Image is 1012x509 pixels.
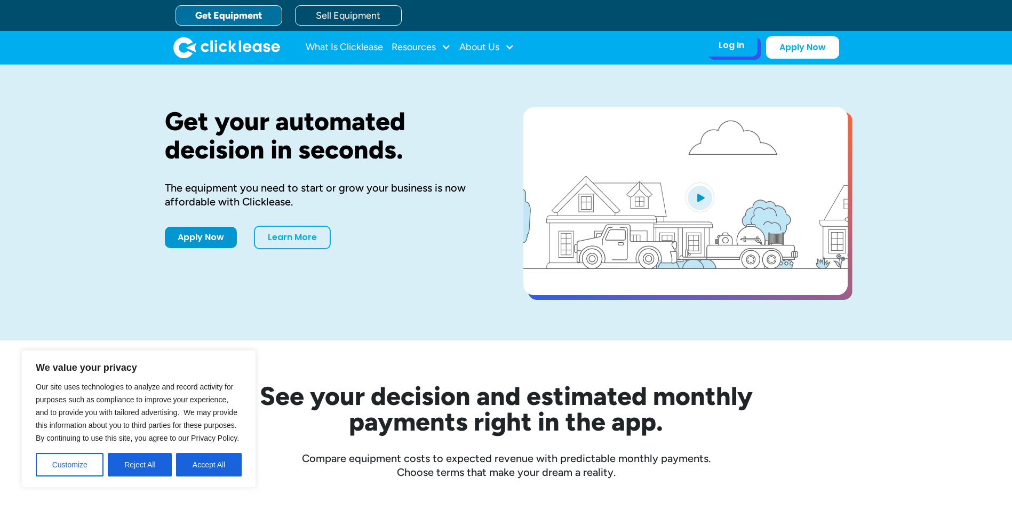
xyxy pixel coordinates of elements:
a: Learn More [254,226,331,249]
div: Compare equipment costs to expected revenue with predictable monthly payments. Choose terms that ... [165,451,848,479]
div: About Us [459,37,514,58]
a: Get Equipment [176,5,282,26]
a: Apply Now [766,36,839,59]
h1: Get your automated decision in seconds. [165,107,489,164]
p: We value your privacy [36,361,242,374]
h2: See your decision and estimated monthly payments right in the app. [208,383,805,434]
button: Reject All [108,453,172,476]
div: Log In [719,40,744,51]
a: Apply Now [165,227,237,248]
div: We value your privacy [21,350,256,488]
img: Clicklease logo [173,37,280,58]
button: Accept All [176,453,242,476]
a: open lightbox [523,107,848,295]
div: Resources [392,37,451,58]
a: Sell Equipment [295,5,402,26]
div: The equipment you need to start or grow your business is now affordable with Clicklease. [165,181,489,209]
button: Customize [36,453,103,476]
img: Blue play button logo on a light blue circular background [686,182,714,212]
span: Our site uses technologies to analyze and record activity for purposes such as compliance to impr... [36,383,239,442]
a: What Is Clicklease [306,37,383,58]
a: home [173,37,280,58]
